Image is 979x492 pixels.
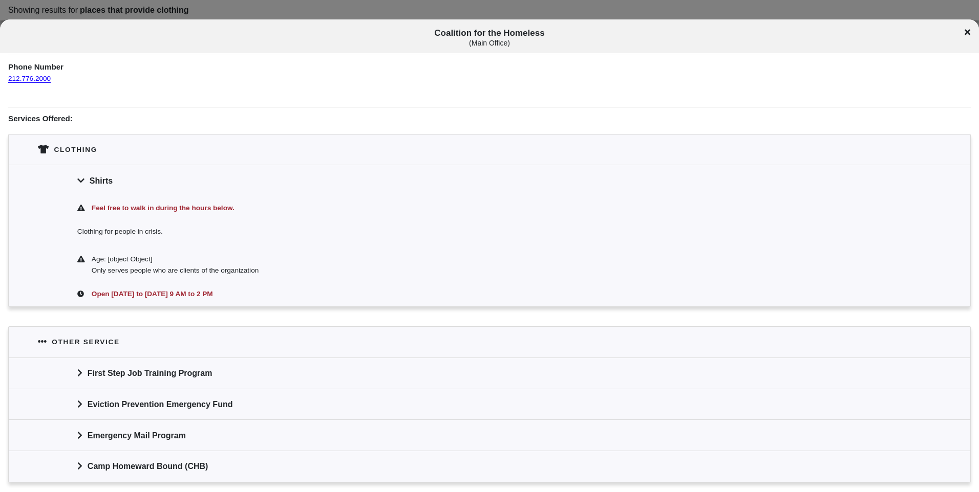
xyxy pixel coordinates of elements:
[9,419,970,451] div: Emergency Mail Program
[52,337,119,347] div: Other service
[54,144,97,155] div: Clothing
[83,39,896,48] div: ( Main Office )
[9,389,970,420] div: Eviction Prevention Emergency Fund
[9,165,970,196] div: Shirts
[90,288,902,300] div: Open [DATE] to [DATE] 9 AM to 2 PM
[8,107,971,124] h1: Services Offered:
[92,265,902,276] div: Only serves people who are clients of the organization
[83,28,896,47] span: Coalition for the Homeless
[9,357,970,389] div: First Step Job Training Program
[9,451,970,482] div: Camp Homeward Bound (CHB)
[9,220,970,248] div: Clothing for people in crisis.
[92,254,902,265] div: Age: [object Object]
[8,55,971,72] h1: Phone Number
[90,203,902,214] div: Feel free to walk in during the hours below.
[8,65,51,83] a: 212.776.2000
